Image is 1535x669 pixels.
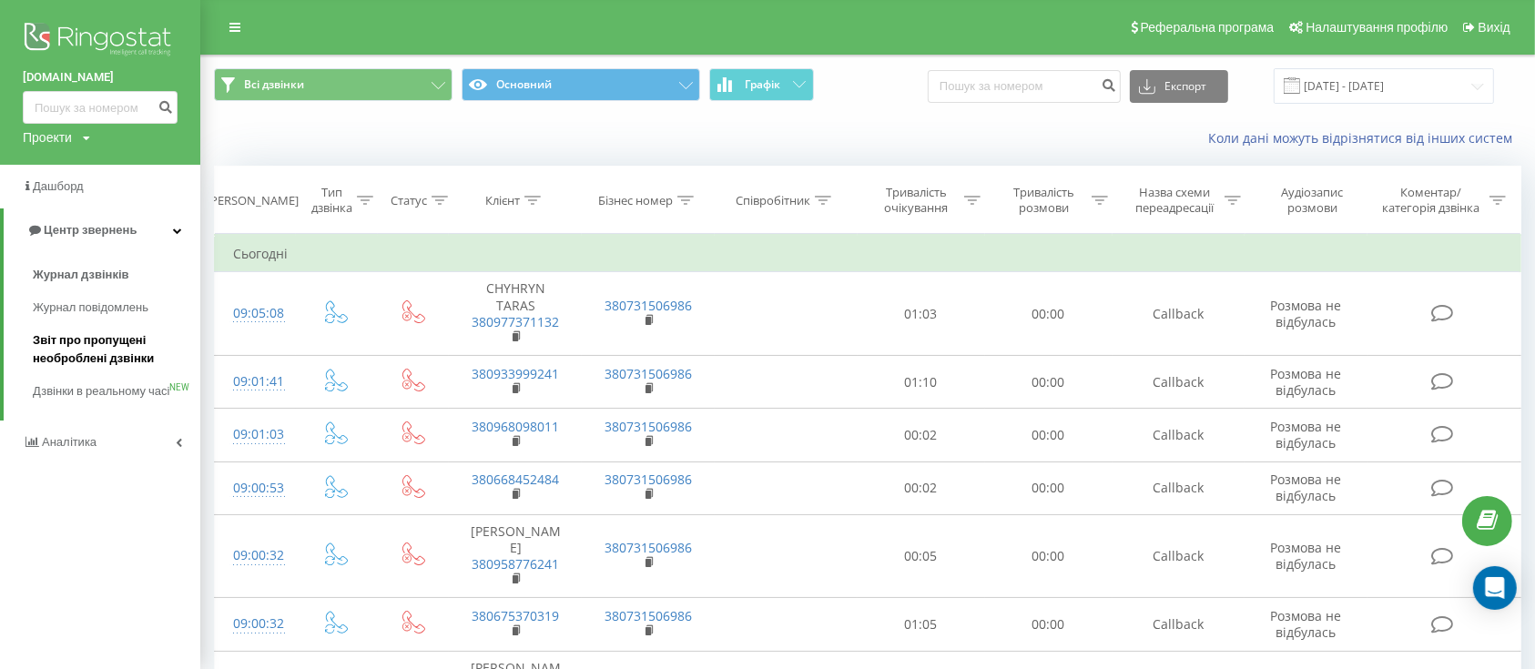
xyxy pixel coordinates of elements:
[858,514,985,598] td: 00:05
[858,598,985,651] td: 01:05
[472,365,559,382] a: 380933999241
[1271,365,1342,399] span: Розмова не відбулась
[745,78,780,91] span: Графік
[233,296,278,331] div: 09:05:08
[33,179,84,193] span: Дашборд
[42,435,97,449] span: Аналiтика
[472,313,559,330] a: 380977371132
[472,607,559,624] a: 380675370319
[4,208,200,252] a: Центр звернень
[244,77,304,92] span: Всі дзвінки
[472,418,559,435] a: 380968098011
[485,193,520,208] div: Клієнт
[214,68,452,101] button: Всі дзвінки
[985,356,1113,409] td: 00:00
[311,185,352,216] div: Тип дзвінка
[1479,20,1510,35] span: Вихід
[23,18,178,64] img: Ringostat logo
[1271,471,1342,504] span: Розмова не відбулась
[208,193,300,208] div: [PERSON_NAME]
[33,331,191,368] span: Звіт про пропущені необроблені дзвінки
[391,193,427,208] div: Статус
[23,68,178,86] a: [DOMAIN_NAME]
[462,68,700,101] button: Основний
[985,598,1113,651] td: 00:00
[605,539,692,556] a: 380731506986
[858,409,985,461] td: 00:02
[858,356,985,409] td: 01:10
[33,375,200,408] a: Дзвінки в реальному часіNEW
[33,382,169,400] span: Дзвінки в реальному часі
[985,272,1113,356] td: 00:00
[44,223,137,237] span: Центр звернень
[472,471,559,488] a: 380668452484
[1113,598,1245,651] td: Callback
[605,607,692,624] a: 380731506986
[1271,607,1342,641] span: Розмова не відбулась
[736,193,810,208] div: Співробітник
[1271,418,1342,451] span: Розмова не відбулась
[215,236,1521,272] td: Сьогодні
[858,461,985,514] td: 00:02
[605,418,692,435] a: 380731506986
[472,555,559,573] a: 380958776241
[33,299,148,317] span: Журнал повідомлень
[985,514,1113,598] td: 00:00
[33,324,200,375] a: Звіт про пропущені необроблені дзвінки
[985,461,1113,514] td: 00:00
[449,272,582,356] td: CHYHRYN TARAS
[33,291,200,324] a: Журнал повідомлень
[605,471,692,488] a: 380731506986
[1113,272,1245,356] td: Callback
[23,91,178,124] input: Пошук за номером
[874,185,960,216] div: Тривалість очікування
[1129,185,1220,216] div: Назва схеми переадресації
[1113,461,1245,514] td: Callback
[1113,409,1245,461] td: Callback
[709,68,814,101] button: Графік
[1378,185,1485,216] div: Коментар/категорія дзвінка
[1271,297,1342,330] span: Розмова не відбулась
[985,409,1113,461] td: 00:00
[1113,514,1245,598] td: Callback
[23,128,72,147] div: Проекти
[605,365,692,382] a: 380731506986
[598,193,673,208] div: Бізнес номер
[1130,70,1228,103] button: Експорт
[33,266,129,284] span: Журнал дзвінків
[1208,129,1521,147] a: Коли дані можуть відрізнятися вiд інших систем
[928,70,1121,103] input: Пошук за номером
[1306,20,1448,35] span: Налаштування профілю
[1262,185,1364,216] div: Аудіозапис розмови
[449,514,582,598] td: [PERSON_NAME]
[605,297,692,314] a: 380731506986
[233,538,278,573] div: 09:00:32
[233,417,278,452] div: 09:01:03
[233,471,278,506] div: 09:00:53
[1141,20,1275,35] span: Реферальна програма
[1001,185,1087,216] div: Тривалість розмови
[1473,566,1517,610] div: Open Intercom Messenger
[233,364,278,400] div: 09:01:41
[1113,356,1245,409] td: Callback
[858,272,985,356] td: 01:03
[33,258,200,291] a: Журнал дзвінків
[233,606,278,642] div: 09:00:32
[1271,539,1342,573] span: Розмова не відбулась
